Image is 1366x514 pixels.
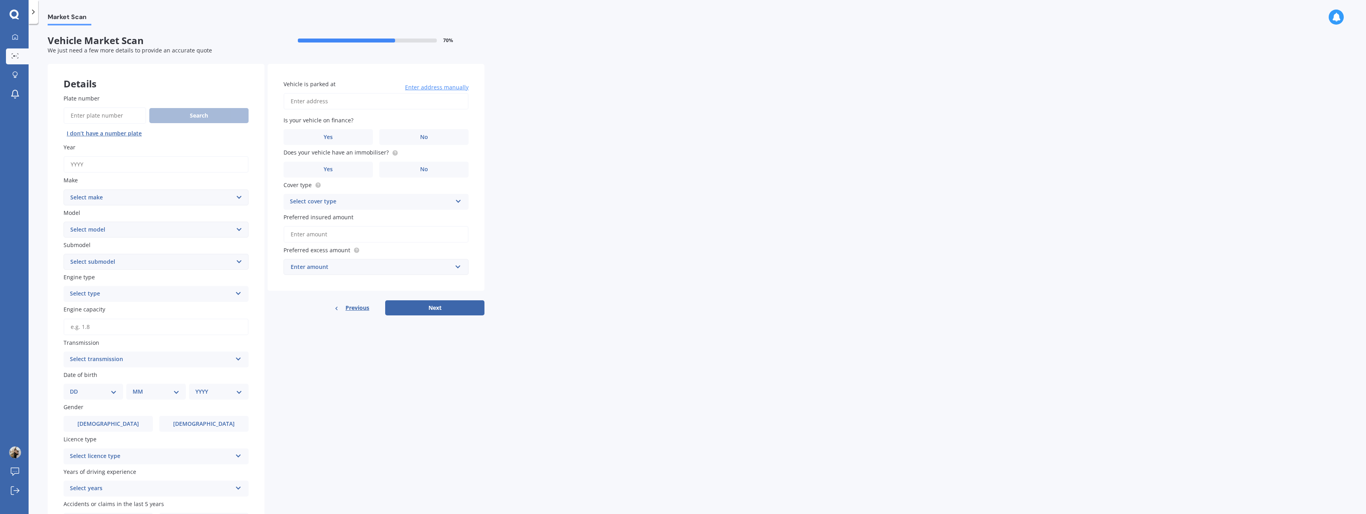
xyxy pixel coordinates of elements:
span: Transmission [64,339,99,346]
span: Years of driving experience [64,468,136,475]
img: ACg8ocJ28BJnVPjqUPUzsEmYq-oC9iAMQRLapYMZmNEyJN9C7jl88-ov=s96-c [9,446,21,458]
button: Next [385,300,484,315]
span: We just need a few more details to provide an accurate quote [48,46,212,54]
span: Submodel [64,241,91,249]
div: Details [48,64,264,88]
span: Vehicle Market Scan [48,35,266,46]
span: Yes [324,166,333,173]
div: Select years [70,484,232,493]
input: Enter plate number [64,107,146,124]
span: Plate number [64,95,100,102]
div: Select licence type [70,452,232,461]
input: e.g. 1.8 [64,319,249,335]
span: Date of birth [64,371,97,379]
span: Engine type [64,273,95,281]
span: Year [64,143,75,151]
span: Yes [324,134,333,141]
span: Enter address manually [405,83,469,91]
span: [DEMOGRAPHIC_DATA] [77,421,139,427]
div: Select type [70,289,232,299]
span: Is your vehicle on finance? [284,116,353,124]
input: Enter amount [284,226,469,243]
span: No [420,134,428,141]
span: Preferred excess amount [284,246,350,254]
span: Make [64,177,78,184]
span: 70 % [443,38,453,43]
span: Market Scan [48,13,91,24]
span: [DEMOGRAPHIC_DATA] [173,421,235,427]
div: Select cover type [290,197,452,207]
span: Previous [345,302,369,314]
span: No [420,166,428,173]
span: Preferred insured amount [284,213,353,221]
span: Vehicle is parked at [284,80,336,88]
input: Enter address [284,93,469,110]
span: Gender [64,403,83,411]
span: Model [64,209,80,216]
input: YYYY [64,156,249,173]
span: Cover type [284,181,312,189]
span: Licence type [64,436,96,443]
button: I don’t have a number plate [64,127,145,140]
div: Select transmission [70,355,232,364]
span: Engine capacity [64,306,105,313]
span: Accidents or claims in the last 5 years [64,500,164,508]
span: Does your vehicle have an immobiliser? [284,149,389,157]
div: Enter amount [291,263,452,271]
